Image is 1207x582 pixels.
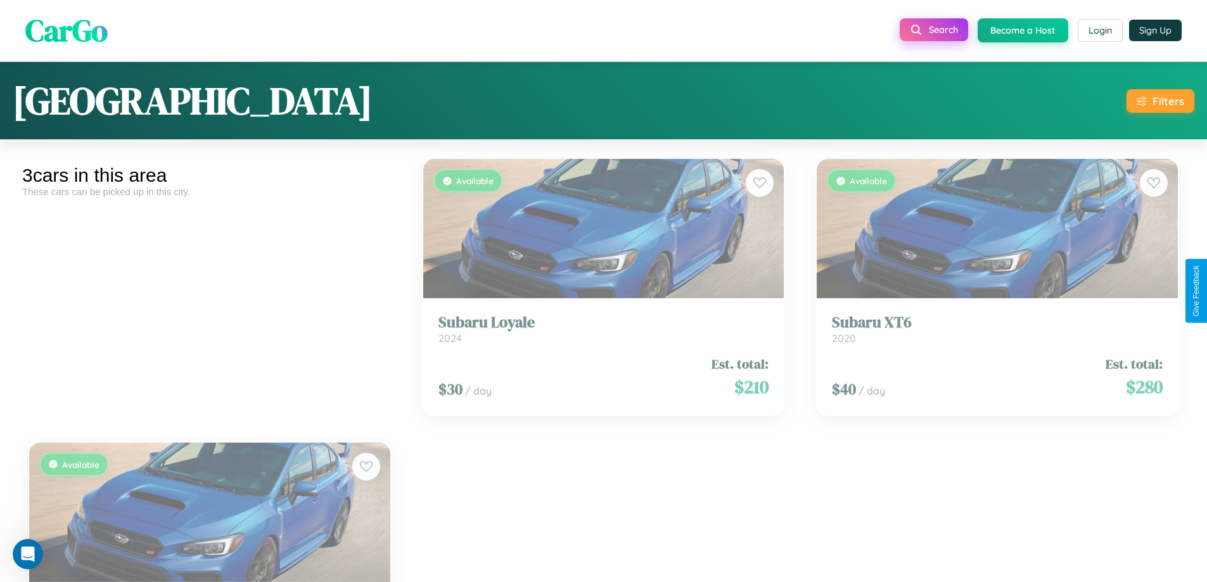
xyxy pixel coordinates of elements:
[13,539,43,569] iframe: Intercom live chat
[900,18,968,41] button: Search
[438,326,462,339] span: 2024
[438,308,769,326] h3: Subaru Loyale
[456,170,494,180] span: Available
[25,9,108,51] span: CarGo
[1106,349,1163,367] span: Est. total:
[929,24,958,35] span: Search
[850,170,887,180] span: Available
[13,75,373,127] h1: [GEOGRAPHIC_DATA]
[712,349,769,367] span: Est. total:
[22,165,397,186] div: 3 cars in this area
[978,18,1068,42] button: Become a Host
[832,373,856,394] span: $ 40
[438,373,463,394] span: $ 30
[1126,369,1163,394] span: $ 280
[1192,265,1201,317] div: Give Feedback
[734,369,769,394] span: $ 210
[832,308,1163,326] h3: Subaru XT6
[832,326,856,339] span: 2020
[1129,20,1182,41] button: Sign Up
[1153,94,1184,108] div: Filters
[438,308,769,339] a: Subaru Loyale2024
[832,308,1163,339] a: Subaru XT62020
[859,379,885,391] span: / day
[465,379,492,391] span: / day
[1078,19,1123,42] button: Login
[1127,89,1194,113] button: Filters
[22,186,397,197] div: These cars can be picked up in this city.
[62,453,99,464] span: Available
